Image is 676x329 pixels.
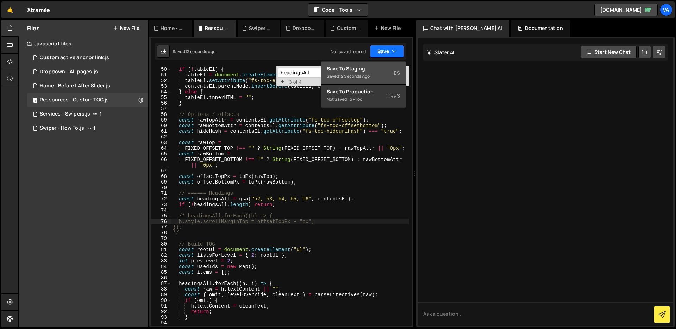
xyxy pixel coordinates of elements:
span: 1 [100,111,102,117]
button: Code + Tools [308,4,368,16]
div: 83 [151,258,171,264]
div: 58 [151,112,171,117]
div: Save to Production [327,88,400,95]
div: 84 [151,264,171,269]
button: New File [113,25,139,31]
div: 17287/47952.js [27,93,148,107]
div: 51 [151,72,171,78]
div: 61 [151,129,171,134]
div: 62 [151,134,171,140]
div: 60 [151,123,171,129]
div: 53 [151,83,171,89]
div: 66 [151,157,171,168]
button: Save to ProductionS Not saved to prod [321,85,406,107]
button: Save [370,45,404,58]
span: Toggle Replace mode [279,79,286,85]
h2: Files [27,24,40,32]
div: Services - Swipers.js [40,111,90,117]
div: Custom active anchor link.js [40,55,109,61]
div: Ressources - Custom TOC.js [205,25,228,32]
div: 80 [151,241,171,247]
div: 52 [151,78,171,83]
h2: Slater AI [427,49,455,56]
div: 57 [151,106,171,112]
div: 67 [151,168,171,174]
div: 59 [151,117,171,123]
div: 56 [151,100,171,106]
div: 73 [151,202,171,207]
div: 17287/47921.js [27,121,148,135]
div: 90 [151,298,171,303]
div: Xtramile [27,6,50,14]
div: 72 [151,196,171,202]
div: 81 [151,247,171,253]
div: Swiper - How To.js [40,125,84,131]
div: Save to Staging [327,65,400,72]
div: 85 [151,269,171,275]
div: New File [374,25,403,32]
div: 94 [151,320,171,326]
div: 70 [151,185,171,191]
div: 68 [151,174,171,179]
div: 12 seconds ago [185,49,215,55]
div: 79 [151,236,171,241]
div: 87 [151,281,171,286]
div: 86 [151,275,171,281]
div: 74 [151,207,171,213]
div: 17287/47920.js [27,79,148,93]
div: Dropdown - All pages.js [293,25,315,32]
input: Search for [278,68,367,78]
div: 71 [151,191,171,196]
div: Not saved to prod [327,95,400,104]
div: Not saved to prod [331,49,366,55]
div: Documentation [511,20,570,37]
div: Javascript files [19,37,148,51]
span: S [391,69,400,76]
div: 54 [151,89,171,95]
div: 89 [151,292,171,298]
span: 3 of 4 [286,79,305,85]
div: 82 [151,253,171,258]
span: 1 [93,125,95,131]
a: 🤙 [1,1,19,18]
div: 64 [151,145,171,151]
a: Va [660,4,672,16]
div: 91 [151,303,171,309]
div: 69 [151,179,171,185]
div: Dropdown - All pages.js [40,69,98,75]
a: [DOMAIN_NAME] [594,4,658,16]
div: 55 [151,95,171,100]
div: Custom active anchor link.js [337,25,360,32]
div: Home - Before | After Slider.js [161,25,183,32]
div: 65 [151,151,171,157]
div: 77 [151,224,171,230]
div: 76 [151,219,171,224]
span: S [386,92,400,99]
div: 92 [151,309,171,315]
div: 63 [151,140,171,145]
div: Swiper - How To.js [249,25,271,32]
div: 12 seconds ago [339,73,370,79]
div: 50 [151,67,171,72]
div: 78 [151,230,171,236]
span: 1 [33,98,37,104]
button: Save to StagingS Saved12 seconds ago [321,62,406,85]
div: 75 [151,213,171,219]
div: Home - Before | After Slider.js [40,83,110,89]
button: Start new chat [581,46,637,58]
div: 93 [151,315,171,320]
div: 17287/47922.js [27,107,148,121]
div: Chat with [PERSON_NAME] AI [416,20,509,37]
div: Saved [327,72,400,81]
div: 88 [151,286,171,292]
div: 17287/47923.js [27,51,148,65]
div: Ressources - Custom TOC.js [40,97,109,103]
div: Saved [173,49,215,55]
div: 17287/47958.js [27,65,148,79]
